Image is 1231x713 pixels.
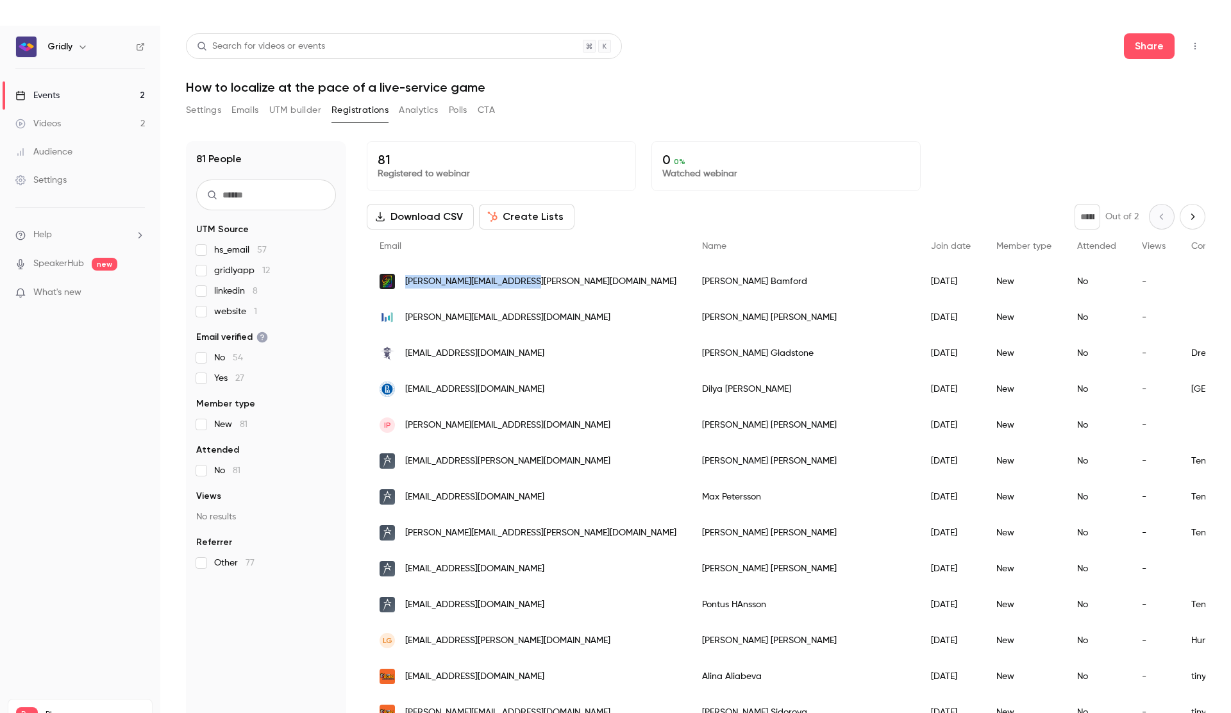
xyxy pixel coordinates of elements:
div: - [1129,658,1178,694]
img: tinybuild.com [380,669,395,684]
span: Views [196,490,221,503]
div: - [1129,371,1178,407]
div: No [1064,371,1129,407]
div: [PERSON_NAME] [PERSON_NAME] [689,407,918,443]
div: - [1129,264,1178,299]
span: new [92,258,117,271]
span: Email verified [196,331,268,344]
li: help-dropdown-opener [15,228,145,242]
span: LG [383,635,392,646]
img: tenstarsimulation.com [380,597,395,612]
span: Attended [1077,242,1116,251]
button: Emails [231,100,258,121]
div: - [1129,515,1178,551]
div: No [1064,551,1129,587]
span: Attended [196,444,239,457]
div: Events [15,89,60,102]
div: No [1064,623,1129,658]
div: No [1064,587,1129,623]
span: [PERSON_NAME][EMAIL_ADDRESS][PERSON_NAME][DOMAIN_NAME] [405,526,676,540]
img: tab_keywords_by_traffic_grey.svg [128,74,138,85]
button: Polls [449,100,467,121]
span: [PERSON_NAME][EMAIL_ADDRESS][DOMAIN_NAME] [405,419,610,432]
span: Other [214,557,255,569]
span: linkedin [214,285,258,298]
div: New [984,479,1064,515]
span: New [214,418,247,431]
div: [PERSON_NAME] [PERSON_NAME] [689,299,918,335]
div: Videos [15,117,61,130]
span: Yes [214,372,244,385]
div: New [984,335,1064,371]
span: hs_email [214,244,267,256]
span: No [214,351,243,364]
button: CTA [478,100,495,121]
h1: 81 People [196,151,242,167]
span: Member type [196,398,255,410]
button: Analytics [399,100,439,121]
div: [PERSON_NAME] Bamford [689,264,918,299]
button: Next page [1180,204,1205,230]
button: Download CSV [367,204,474,230]
div: Search for videos or events [197,40,325,53]
span: Views [1142,242,1166,251]
div: - [1129,299,1178,335]
span: 57 [257,246,267,255]
span: 12 [262,266,270,275]
a: SpeakerHub [33,257,84,271]
span: 0 % [674,157,685,166]
div: [PERSON_NAME] Gladstone [689,335,918,371]
h6: Gridly [47,40,72,53]
span: [PERSON_NAME][EMAIL_ADDRESS][PERSON_NAME][DOMAIN_NAME] [405,275,676,289]
span: UTM Source [196,223,249,236]
div: [DATE] [918,479,984,515]
img: bytedance.com [380,310,395,325]
img: tenstarsimulation.com [380,525,395,541]
span: [EMAIL_ADDRESS][PERSON_NAME][DOMAIN_NAME] [405,634,610,648]
img: tenstarsimulation.com [380,561,395,576]
img: dsdambuster.com [380,274,395,289]
span: 81 [233,466,240,475]
div: No [1064,658,1129,694]
div: New [984,407,1064,443]
section: facet-groups [196,223,336,569]
span: [EMAIL_ADDRESS][DOMAIN_NAME] [405,347,544,360]
div: - [1129,443,1178,479]
img: logo_orange.svg [21,21,31,31]
div: - [1129,335,1178,371]
div: Dilya [PERSON_NAME] [689,371,918,407]
h1: How to localize at the pace of a live-service game [186,80,1205,95]
img: edu.hse.ru [380,382,395,397]
div: New [984,551,1064,587]
div: [DATE] [918,371,984,407]
img: dreamhaven.com [380,346,395,361]
div: [DATE] [918,658,984,694]
button: UTM builder [269,100,321,121]
div: No [1064,335,1129,371]
span: [EMAIL_ADDRESS][DOMAIN_NAME] [405,562,544,576]
div: Pontus HAnsson [689,587,918,623]
div: [PERSON_NAME] [PERSON_NAME] [689,515,918,551]
div: New [984,371,1064,407]
button: Share [1124,33,1175,59]
div: [DATE] [918,623,984,658]
button: Create Lists [479,204,574,230]
div: No [1064,443,1129,479]
div: - [1129,587,1178,623]
span: 8 [253,287,258,296]
div: Keywords by Traffic [142,76,216,84]
div: Max Petersson [689,479,918,515]
p: 0 [662,152,910,167]
div: New [984,658,1064,694]
div: [DATE] [918,264,984,299]
div: New [984,623,1064,658]
div: New [984,515,1064,551]
div: No [1064,299,1129,335]
img: Gridly [16,37,37,57]
span: 77 [246,558,255,567]
span: [EMAIL_ADDRESS][PERSON_NAME][DOMAIN_NAME] [405,455,610,468]
div: [DATE] [918,443,984,479]
span: Referrer [196,536,232,549]
img: tenstarsimulation.com [380,489,395,505]
span: What's new [33,286,81,299]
